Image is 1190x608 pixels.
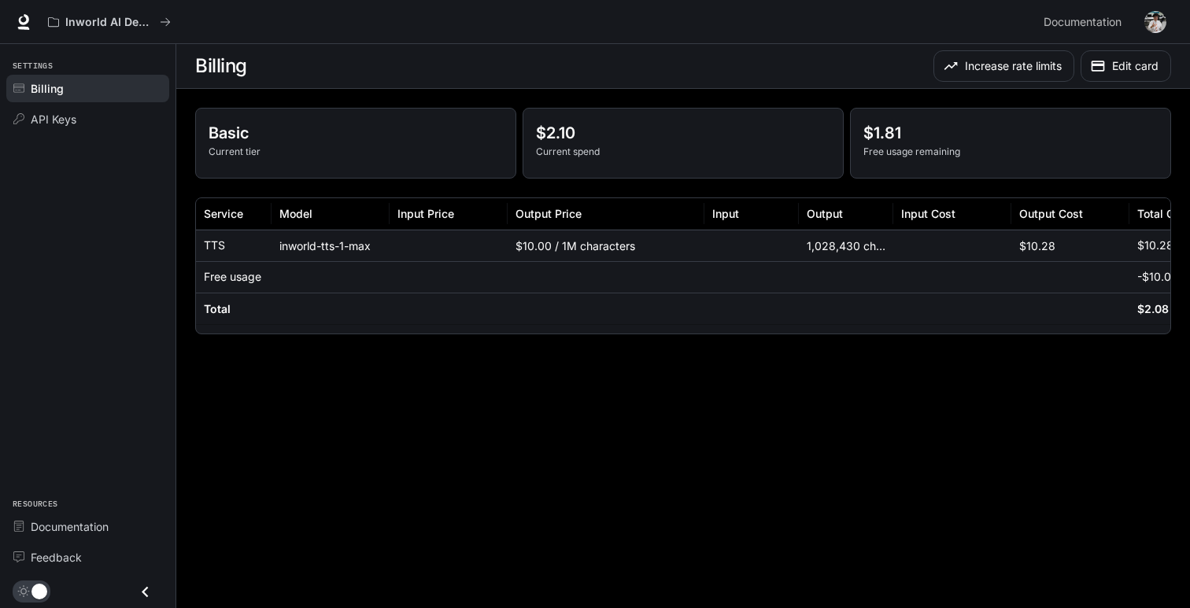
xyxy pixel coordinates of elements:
button: Increase rate limits [933,50,1074,82]
button: User avatar [1140,6,1171,38]
h6: $2.08 [1137,301,1169,317]
div: Model [279,207,312,220]
span: Documentation [31,518,109,535]
p: Basic [209,121,503,145]
a: Documentation [1037,6,1133,38]
button: Edit card [1081,50,1171,82]
p: Current tier [209,145,503,159]
h1: Billing [195,50,247,82]
span: Documentation [1044,13,1122,32]
p: Free usage [204,269,261,285]
p: TTS [204,238,225,253]
div: Input Price [397,207,454,220]
p: $1.81 [863,121,1158,145]
div: Output Price [516,207,582,220]
a: Feedback [6,544,169,571]
div: inworld-tts-1-max [272,230,390,261]
div: Input [712,207,739,220]
p: Current spend [536,145,830,159]
span: Dark mode toggle [31,582,47,599]
p: $2.10 [536,121,830,145]
h6: Total [204,301,231,317]
span: Billing [31,80,64,97]
img: User avatar [1144,11,1166,33]
div: 1,028,430 characters [799,230,893,261]
div: $10.28 [1011,230,1129,261]
button: All workspaces [41,6,178,38]
p: $10.28 [1137,238,1173,253]
a: Billing [6,75,169,102]
p: -$10.00 [1137,269,1178,285]
a: API Keys [6,105,169,133]
button: Close drawer [128,576,163,608]
span: Feedback [31,549,82,566]
a: Documentation [6,513,169,540]
div: Output Cost [1019,207,1083,220]
div: Service [204,207,243,220]
div: Input Cost [901,207,955,220]
div: $10.00 / 1M characters [508,230,704,261]
p: Inworld AI Demos [65,16,153,29]
div: Output [807,207,843,220]
p: Free usage remaining [863,145,1158,159]
span: API Keys [31,111,76,127]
